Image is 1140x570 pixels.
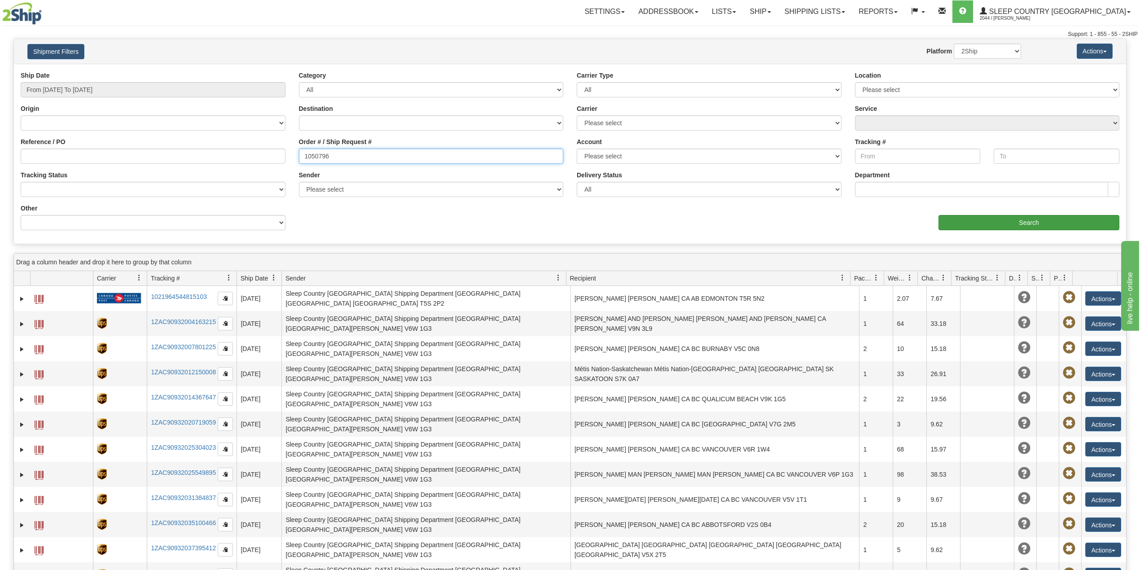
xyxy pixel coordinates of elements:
[859,311,893,336] td: 1
[27,44,84,59] button: Shipment Filters
[218,443,233,456] button: Copy to clipboard
[570,462,859,487] td: [PERSON_NAME] MAN [PERSON_NAME] MAN [PERSON_NAME] CA BC VANCOUVER V6P 1G3
[1085,417,1121,431] button: Actions
[1085,316,1121,331] button: Actions
[14,254,1126,271] div: grid grouping header
[1085,492,1121,507] button: Actions
[570,437,859,462] td: [PERSON_NAME] [PERSON_NAME] CA BC VANCOUVER V6R 1W4
[1018,442,1030,455] span: Unknown
[855,171,890,180] label: Department
[237,386,281,412] td: [DATE]
[859,537,893,562] td: 1
[1085,517,1121,532] button: Actions
[18,495,26,504] a: Expand
[570,537,859,562] td: [GEOGRAPHIC_DATA] [GEOGRAPHIC_DATA] [GEOGRAPHIC_DATA] [GEOGRAPHIC_DATA] [GEOGRAPHIC_DATA] V5X 2T5
[859,437,893,462] td: 1
[1018,543,1030,555] span: Unknown
[859,462,893,487] td: 1
[218,342,233,355] button: Copy to clipboard
[1018,392,1030,404] span: Unknown
[35,341,44,355] a: Label
[921,274,940,283] span: Charge
[570,487,859,512] td: [PERSON_NAME][DATE] [PERSON_NAME][DATE] CA BC VANCOUVER V5V 1T1
[21,71,50,80] label: Ship Date
[570,512,859,537] td: [PERSON_NAME] [PERSON_NAME] CA BC ABBOTSFORD V2S 0B4
[980,14,1047,23] span: 2044 / [PERSON_NAME]
[132,270,147,285] a: Carrier filter column settings
[570,412,859,437] td: [PERSON_NAME] [PERSON_NAME] CA BC [GEOGRAPHIC_DATA] V7G 2M5
[237,512,281,537] td: [DATE]
[577,171,622,180] label: Delivery Status
[631,0,705,23] a: Addressbook
[1054,274,1061,283] span: Pickup Status
[926,412,960,437] td: 9.62
[21,171,67,180] label: Tracking Status
[299,137,372,146] label: Order # / Ship Request #
[854,274,873,283] span: Packages
[1063,417,1075,430] span: Pickup Not Assigned
[855,104,877,113] label: Service
[281,512,570,537] td: Sleep Country [GEOGRAPHIC_DATA] Shipping Department [GEOGRAPHIC_DATA] [GEOGRAPHIC_DATA][PERSON_NA...
[2,2,42,25] img: logo2044.jpg
[281,462,570,487] td: Sleep Country [GEOGRAPHIC_DATA] Shipping Department [GEOGRAPHIC_DATA] [GEOGRAPHIC_DATA][PERSON_NA...
[1085,392,1121,406] button: Actions
[570,311,859,336] td: [PERSON_NAME] AND [PERSON_NAME] [PERSON_NAME] AND [PERSON_NAME] CA [PERSON_NAME] V9N 3L9
[151,544,216,552] a: 1ZAC90932037395412
[281,412,570,437] td: Sleep Country [GEOGRAPHIC_DATA] Shipping Department [GEOGRAPHIC_DATA] [GEOGRAPHIC_DATA][PERSON_NA...
[1012,270,1027,285] a: Delivery Status filter column settings
[859,386,893,412] td: 2
[893,361,926,386] td: 33
[893,462,926,487] td: 98
[237,336,281,361] td: [DATE]
[237,487,281,512] td: [DATE]
[218,417,233,431] button: Copy to clipboard
[2,31,1138,38] div: Support: 1 - 855 - 55 - 2SHIP
[859,512,893,537] td: 2
[151,274,180,283] span: Tracking #
[1035,270,1050,285] a: Shipment Issues filter column settings
[926,361,960,386] td: 26.91
[926,537,960,562] td: 9.62
[281,286,570,311] td: Sleep Country [GEOGRAPHIC_DATA] Shipping Department [GEOGRAPHIC_DATA] [GEOGRAPHIC_DATA] [GEOGRAPH...
[1009,274,1017,283] span: Delivery Status
[18,395,26,404] a: Expand
[855,137,886,146] label: Tracking #
[21,104,39,113] label: Origin
[21,204,37,213] label: Other
[35,366,44,381] a: Label
[1063,392,1075,404] span: Pickup Not Assigned
[1063,442,1075,455] span: Pickup Not Assigned
[1063,367,1075,379] span: Pickup Not Assigned
[35,442,44,456] a: Label
[35,316,44,330] a: Label
[926,336,960,361] td: 15.18
[855,71,881,80] label: Location
[1119,239,1139,331] iframe: chat widget
[151,469,216,476] a: 1ZAC90932025549895
[1018,417,1030,430] span: Unknown
[1018,467,1030,480] span: Unknown
[973,0,1137,23] a: Sleep Country [GEOGRAPHIC_DATA] 2044 / [PERSON_NAME]
[237,412,281,437] td: [DATE]
[35,467,44,481] a: Label
[926,47,952,56] label: Platform
[1085,543,1121,557] button: Actions
[18,546,26,555] a: Expand
[926,487,960,512] td: 9.67
[237,286,281,311] td: [DATE]
[281,537,570,562] td: Sleep Country [GEOGRAPHIC_DATA] Shipping Department [GEOGRAPHIC_DATA] [GEOGRAPHIC_DATA][PERSON_NA...
[221,270,237,285] a: Tracking # filter column settings
[926,386,960,412] td: 19.56
[1085,291,1121,306] button: Actions
[281,386,570,412] td: Sleep Country [GEOGRAPHIC_DATA] Shipping Department [GEOGRAPHIC_DATA] [GEOGRAPHIC_DATA][PERSON_NA...
[938,215,1119,230] input: Search
[778,0,852,23] a: Shipping lists
[97,469,106,480] img: 8 - UPS
[18,521,26,530] a: Expand
[1063,517,1075,530] span: Pickup Not Assigned
[852,0,904,23] a: Reports
[237,311,281,336] td: [DATE]
[281,361,570,386] td: Sleep Country [GEOGRAPHIC_DATA] Shipping Department [GEOGRAPHIC_DATA] [GEOGRAPHIC_DATA][PERSON_NA...
[18,445,26,454] a: Expand
[578,0,631,23] a: Settings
